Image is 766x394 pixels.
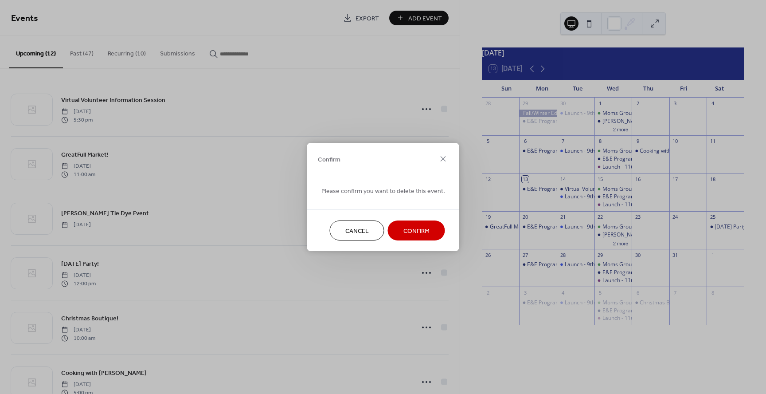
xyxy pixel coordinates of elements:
span: Confirm [403,227,430,236]
button: Cancel [330,221,384,240]
button: Confirm [388,221,445,240]
span: Confirm [318,155,340,164]
span: Please confirm you want to delete this event. [321,187,445,196]
span: Cancel [345,227,369,236]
